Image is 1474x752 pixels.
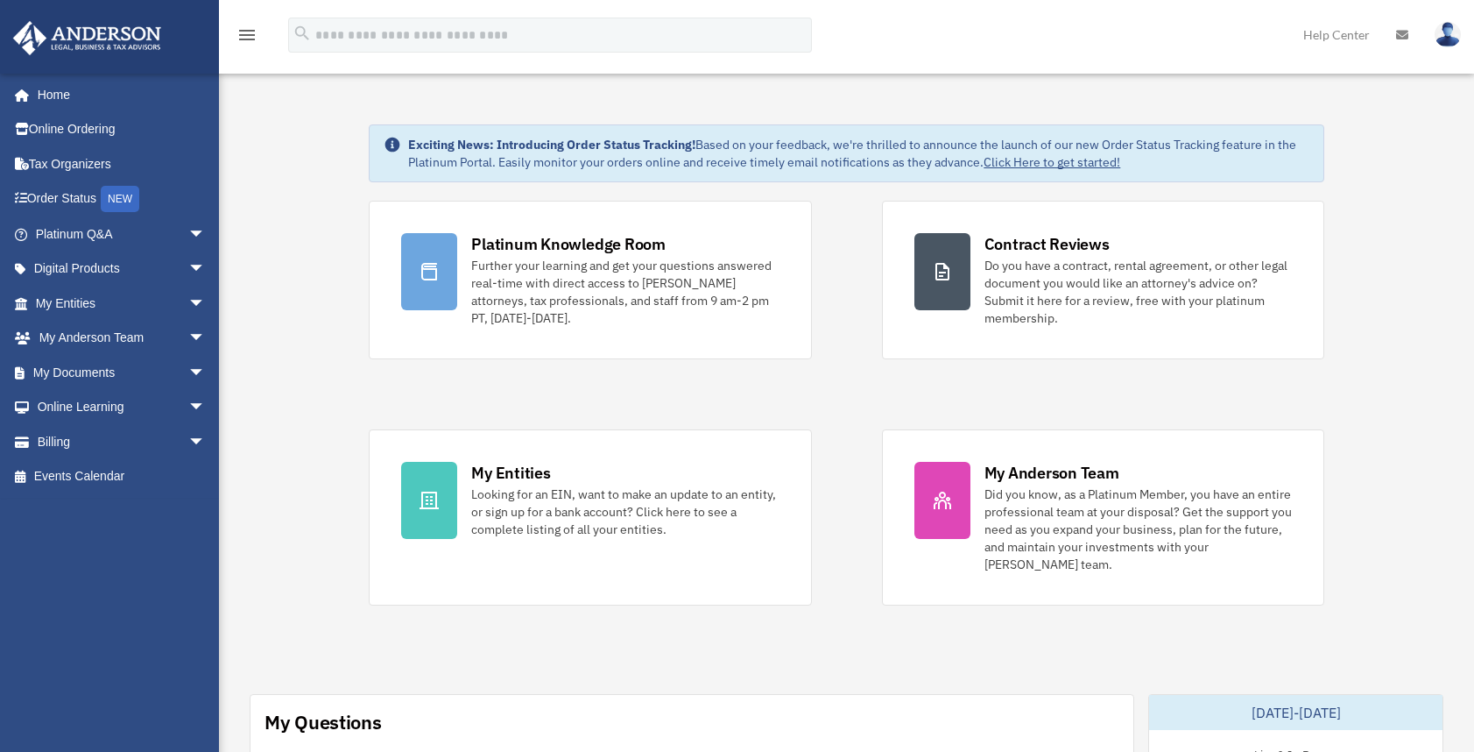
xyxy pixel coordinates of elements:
i: menu [236,25,257,46]
div: Do you have a contract, rental agreement, or other legal document you would like an attorney's ad... [984,257,1292,327]
i: search [293,24,312,43]
span: arrow_drop_down [188,390,223,426]
div: Did you know, as a Platinum Member, you have an entire professional team at your disposal? Get th... [984,486,1292,573]
div: Platinum Knowledge Room [471,233,666,255]
div: [DATE]-[DATE] [1149,695,1442,730]
div: My Questions [264,709,382,735]
div: NEW [101,186,139,212]
div: Looking for an EIN, want to make an update to an entity, or sign up for a bank account? Click her... [471,486,779,538]
span: arrow_drop_down [188,355,223,391]
a: Online Learningarrow_drop_down [12,390,232,425]
img: User Pic [1435,22,1461,47]
span: arrow_drop_down [188,286,223,322]
img: Anderson Advisors Platinum Portal [8,21,166,55]
a: My Documentsarrow_drop_down [12,355,232,390]
a: My Entitiesarrow_drop_down [12,286,232,321]
div: Based on your feedback, we're thrilled to announce the launch of our new Order Status Tracking fe... [408,136,1308,171]
a: Platinum Knowledge Room Further your learning and get your questions answered real-time with dire... [369,201,811,359]
a: Click Here to get started! [984,154,1120,170]
a: menu [236,31,257,46]
a: My Anderson Team Did you know, as a Platinum Member, you have an entire professional team at your... [882,429,1324,606]
a: Platinum Q&Aarrow_drop_down [12,216,232,252]
a: My Anderson Teamarrow_drop_down [12,321,232,356]
a: My Entities Looking for an EIN, want to make an update to an entity, or sign up for a bank accoun... [369,429,811,606]
span: arrow_drop_down [188,252,223,287]
div: Further your learning and get your questions answered real-time with direct access to [PERSON_NAM... [471,257,779,327]
a: Contract Reviews Do you have a contract, rental agreement, or other legal document you would like... [882,201,1324,359]
strong: Exciting News: Introducing Order Status Tracking! [408,137,695,153]
a: Digital Productsarrow_drop_down [12,252,232,287]
a: Billingarrow_drop_down [12,424,232,459]
span: arrow_drop_down [188,321,223,357]
span: arrow_drop_down [188,424,223,460]
a: Tax Organizers [12,146,232,181]
a: Events Calendar [12,459,232,494]
a: Order StatusNEW [12,181,232,217]
a: Online Ordering [12,112,232,147]
div: My Entities [471,462,550,484]
span: arrow_drop_down [188,216,223,252]
div: Contract Reviews [984,233,1110,255]
a: Home [12,77,223,112]
div: My Anderson Team [984,462,1119,484]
